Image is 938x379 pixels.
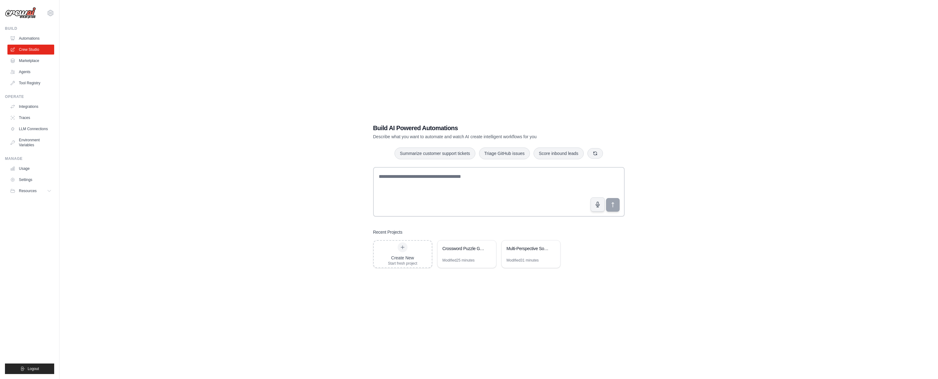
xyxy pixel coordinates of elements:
button: Triage GitHub issues [479,148,530,159]
div: Modified 25 minutes [443,258,475,263]
a: Environment Variables [7,135,54,150]
button: Get new suggestions [587,148,603,159]
h1: Build AI Powered Automations [373,124,581,132]
a: Marketplace [7,56,54,66]
button: Click to speak your automation idea [591,197,605,212]
h3: Recent Projects [373,229,403,235]
div: Build [5,26,54,31]
a: Crew Studio [7,45,54,55]
button: Score inbound leads [534,148,584,159]
a: Agents [7,67,54,77]
p: Describe what you want to automate and watch AI create intelligent workflows for you [373,134,581,140]
div: Multi-Perspective Songwriting Studio [507,245,549,252]
a: Integrations [7,102,54,112]
button: Logout [5,364,54,374]
img: Logo [5,7,36,19]
a: Tool Registry [7,78,54,88]
a: Traces [7,113,54,123]
a: Usage [7,164,54,174]
div: Operate [5,94,54,99]
button: Resources [7,186,54,196]
div: Crossword Puzzle Generator [443,245,485,252]
span: Resources [19,188,37,193]
div: Modified 31 minutes [507,258,539,263]
div: Create New [388,255,417,261]
div: Manage [5,156,54,161]
a: Automations [7,33,54,43]
a: Settings [7,175,54,185]
span: Logout [28,366,39,371]
button: Summarize customer support tickets [395,148,475,159]
div: Start fresh project [388,261,417,266]
a: LLM Connections [7,124,54,134]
